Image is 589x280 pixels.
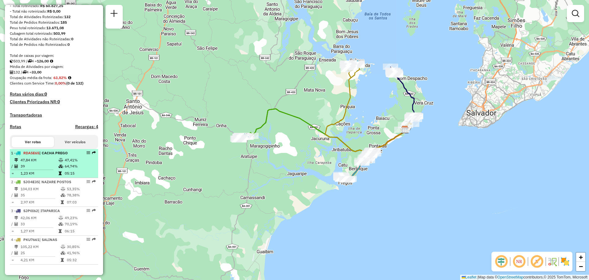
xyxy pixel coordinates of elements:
strong: (0 de 132) [66,81,83,85]
td: 105,22 KM [20,244,60,250]
strong: R$ 0,00 [47,9,60,14]
span: | ITAPARICA [38,208,60,213]
em: Opções [87,209,90,212]
span: Clientes com Service Time: [10,81,55,85]
td: 2,97 KM [20,199,60,205]
div: Média de Atividades por viagem: [10,64,98,69]
td: = [11,257,14,263]
img: SITE-ILHA [354,60,362,68]
td: 1,23 KM [20,170,58,176]
i: Distância Total [14,245,18,249]
i: Meta Caixas/viagem: 1,00 Diferença: 125,00 [50,59,53,63]
strong: 132 [64,14,71,19]
td: 41,96% [67,250,96,256]
strong: 33,00 [32,70,41,74]
span: Ocultar deslocamento [494,254,509,269]
i: Total de rotas [22,70,26,74]
a: Rotas [10,124,21,129]
i: Distância Total [14,158,18,162]
button: Ver rotas [12,137,54,147]
span: Exibir rótulo [529,254,544,269]
td: / [11,163,14,169]
i: Total de Atividades [10,70,13,74]
div: Total de Atividades não Roteirizadas: [10,36,98,42]
h4: Transportadoras [10,112,98,118]
strong: 185 [60,20,67,25]
strong: 0 [44,91,47,97]
div: Total de Pedidos Roteirizados: [10,20,98,25]
a: Zoom out [576,262,585,271]
td: 4,21 KM [20,257,60,263]
a: Leaflet [462,275,476,279]
i: % de utilização do peso [59,158,63,162]
em: Média calculada utilizando a maior ocupação (%Peso ou %Cubagem) de cada rota da sessão. Rotas cro... [68,76,71,80]
img: Exibir/Ocultar setores [560,257,570,266]
i: % de utilização do peso [61,245,65,249]
td: 30,85% [67,244,96,250]
td: 1,27 KM [20,228,58,234]
i: Total de rotas [28,59,32,63]
i: Total de Atividades [14,251,18,255]
h4: Recargas: 4 [75,124,98,129]
td: 25 [20,250,60,256]
i: Total de Atividades [14,222,18,226]
i: % de utilização do peso [61,187,65,191]
em: Rota exportada [92,238,96,241]
span: | CACHA PREGO [39,151,68,155]
span: Ocupação média da frota: [10,75,52,80]
strong: 0 [57,99,60,105]
td: 42,06 KM [20,215,58,221]
td: / [11,250,14,256]
img: Adib Vera Cruz [401,126,409,134]
em: Rota exportada [92,209,96,212]
td: 53,35% [67,186,96,192]
span: | SALINAS [39,237,57,242]
em: Rota exportada [92,180,96,183]
td: 07:03 [67,199,96,205]
span: 1 - [11,151,68,155]
strong: 63,82% [53,75,67,80]
span: 4 - [11,237,57,242]
td: 06:15 [64,228,95,234]
td: / [11,221,14,227]
a: Nova sessão e pesquisa [108,7,120,21]
td: 05:15 [64,170,95,176]
td: 78,38% [67,192,96,198]
div: 503,99 / 4 = [10,58,98,64]
i: % de utilização da cubagem [61,251,65,255]
td: 64,74% [64,163,95,169]
a: Zoom in [576,253,585,262]
i: % de utilização do peso [59,216,63,220]
img: Fluxo de ruas [547,257,557,266]
i: % de utilização da cubagem [59,222,63,226]
em: Opções [87,151,90,155]
em: Opções [87,238,90,241]
span: Ocultar NR [512,254,526,269]
span: 3 - [11,208,60,213]
td: 05:32 [67,257,96,263]
i: Tempo total em rota [59,229,62,233]
td: = [11,228,14,234]
div: Total de Pedidos não Roteirizados: [10,42,98,47]
i: Tempo total em rota [59,172,62,175]
div: Map data © contributors,© 2025 TomTom, Microsoft [460,275,589,280]
strong: 503,99 [53,31,65,36]
strong: 13.671,08 [46,26,64,30]
td: 70,19% [64,221,95,227]
span: SJO4E35 [23,179,39,184]
div: - Total não roteirizado: [10,9,98,14]
span: | NAZARE POSTOS [39,179,71,184]
strong: 0,00% [55,81,66,85]
div: Cubagem total roteirizado: [10,31,98,36]
i: Total de Atividades [14,164,18,168]
i: Total de Atividades [14,193,18,197]
td: 47,41% [64,157,95,163]
button: Ver veículos [54,137,96,147]
a: OpenStreetMap [498,275,524,279]
strong: 126,00 [37,59,49,63]
td: 49,23% [64,215,95,221]
span: SJP0I62 [23,208,38,213]
td: 33 [20,221,58,227]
